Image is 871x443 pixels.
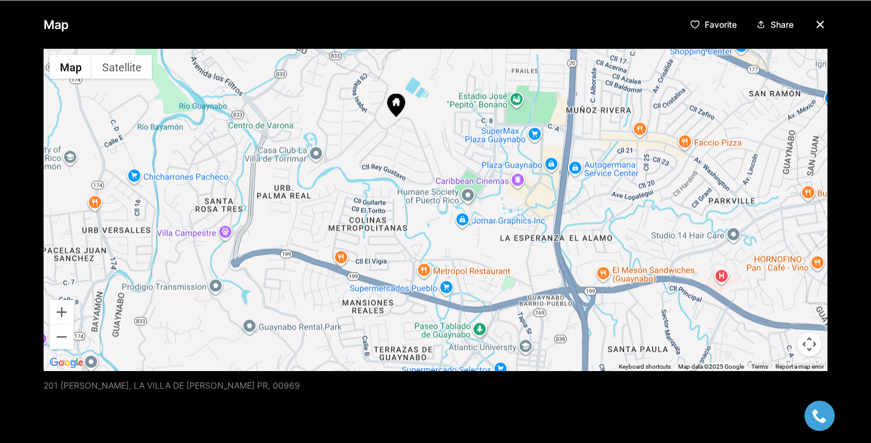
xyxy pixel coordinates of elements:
a: Terms (opens in new tab) [751,363,768,369]
p: 201 [PERSON_NAME], LA VILLA DE [PERSON_NAME] PR, 00969 [44,380,300,390]
button: Share [751,15,798,34]
p: Map [44,12,69,36]
p: Favorite [705,19,737,29]
button: Show street map [50,54,92,79]
span: Map data ©2025 Google [678,363,744,369]
img: Google [47,355,86,370]
button: Zoom in [50,300,74,324]
button: Zoom out [50,325,74,349]
a: Report a map error [775,363,824,369]
button: Keyboard shortcuts [619,362,671,370]
button: Show satellite imagery [92,54,152,79]
button: Map camera controls [797,332,821,356]
a: Open this area in Google Maps (opens a new window) [47,355,86,370]
button: Favorite [685,15,742,34]
p: Share [771,19,794,29]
